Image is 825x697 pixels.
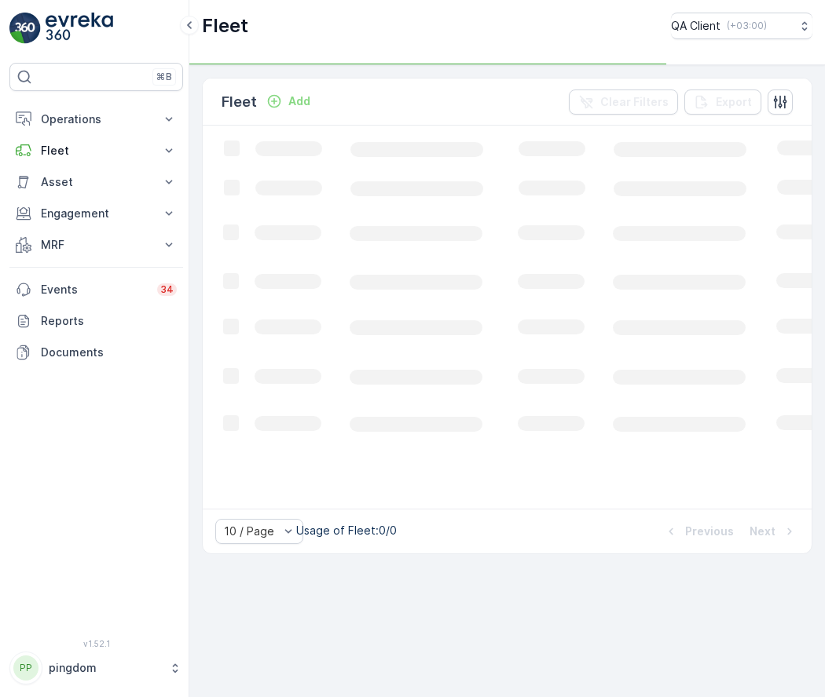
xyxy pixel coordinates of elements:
[9,104,183,135] button: Operations
[222,91,257,113] p: Fleet
[41,282,148,297] p: Events
[9,198,183,229] button: Engagement
[41,111,152,127] p: Operations
[9,639,183,648] span: v 1.52.1
[9,274,183,305] a: Events34
[13,655,38,681] div: PP
[41,313,177,329] p: Reports
[9,229,183,261] button: MRF
[296,523,397,538] p: Usage of Fleet : 0/0
[685,524,734,539] p: Previous
[49,660,161,676] p: pingdom
[202,13,248,38] p: Fleet
[41,206,152,221] p: Engagement
[41,143,152,159] p: Fleet
[156,71,172,83] p: ⌘B
[662,522,735,541] button: Previous
[160,283,174,296] p: 34
[600,94,669,110] p: Clear Filters
[671,13,812,39] button: QA Client(+03:00)
[671,18,720,34] p: QA Client
[727,20,767,32] p: ( +03:00 )
[569,89,678,115] button: Clear Filters
[41,237,152,253] p: MRF
[9,13,41,44] img: logo
[9,135,183,166] button: Fleet
[41,345,177,360] p: Documents
[260,92,317,111] button: Add
[41,174,152,190] p: Asset
[750,524,775,539] p: Next
[9,651,183,684] button: PPpingdom
[288,93,310,109] p: Add
[46,13,113,44] img: logo_light-DOdMpM7g.png
[748,522,799,541] button: Next
[9,337,183,368] a: Documents
[684,89,761,115] button: Export
[9,305,183,337] a: Reports
[716,94,752,110] p: Export
[9,166,183,198] button: Asset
